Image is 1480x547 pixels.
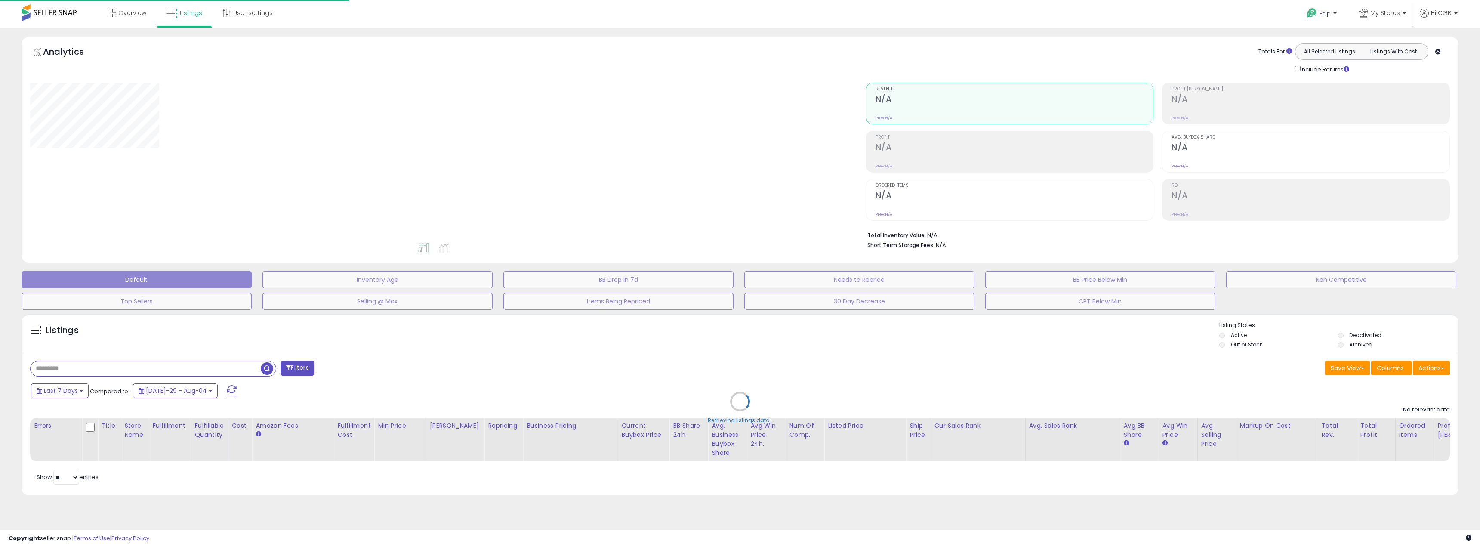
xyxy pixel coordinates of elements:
[262,293,493,310] button: Selling @ Max
[180,9,202,17] span: Listings
[1431,9,1452,17] span: Hi CGB
[503,271,734,288] button: BB Drop in 7d
[1172,94,1449,106] h2: N/A
[876,94,1153,106] h2: N/A
[867,232,926,239] b: Total Inventory Value:
[876,115,892,121] small: Prev: N/A
[1172,212,1188,217] small: Prev: N/A
[876,164,892,169] small: Prev: N/A
[867,229,1444,240] li: N/A
[1319,10,1331,17] span: Help
[1258,48,1292,56] div: Totals For
[876,191,1153,202] h2: N/A
[1298,46,1362,57] button: All Selected Listings
[876,183,1153,188] span: Ordered Items
[1361,46,1425,57] button: Listings With Cost
[1306,8,1317,19] i: Get Help
[876,87,1153,92] span: Revenue
[985,271,1215,288] button: BB Price Below Min
[1226,271,1456,288] button: Non Competitive
[43,46,101,60] h5: Analytics
[22,271,252,288] button: Default
[936,241,946,249] span: N/A
[262,271,493,288] button: Inventory Age
[1172,135,1449,140] span: Avg. Buybox Share
[118,9,146,17] span: Overview
[867,241,934,249] b: Short Term Storage Fees:
[1172,87,1449,92] span: Profit [PERSON_NAME]
[1300,1,1345,28] a: Help
[876,212,892,217] small: Prev: N/A
[1172,142,1449,154] h2: N/A
[1370,9,1400,17] span: My Stores
[985,293,1215,310] button: CPT Below Min
[708,417,772,424] div: Retrieving listings data..
[1172,164,1188,169] small: Prev: N/A
[1172,191,1449,202] h2: N/A
[744,271,974,288] button: Needs to Reprice
[744,293,974,310] button: 30 Day Decrease
[876,135,1153,140] span: Profit
[503,293,734,310] button: Items Being Repriced
[876,142,1153,154] h2: N/A
[22,293,252,310] button: Top Sellers
[1420,9,1458,28] a: Hi CGB
[1172,183,1449,188] span: ROI
[1172,115,1188,121] small: Prev: N/A
[1289,64,1360,74] div: Include Returns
